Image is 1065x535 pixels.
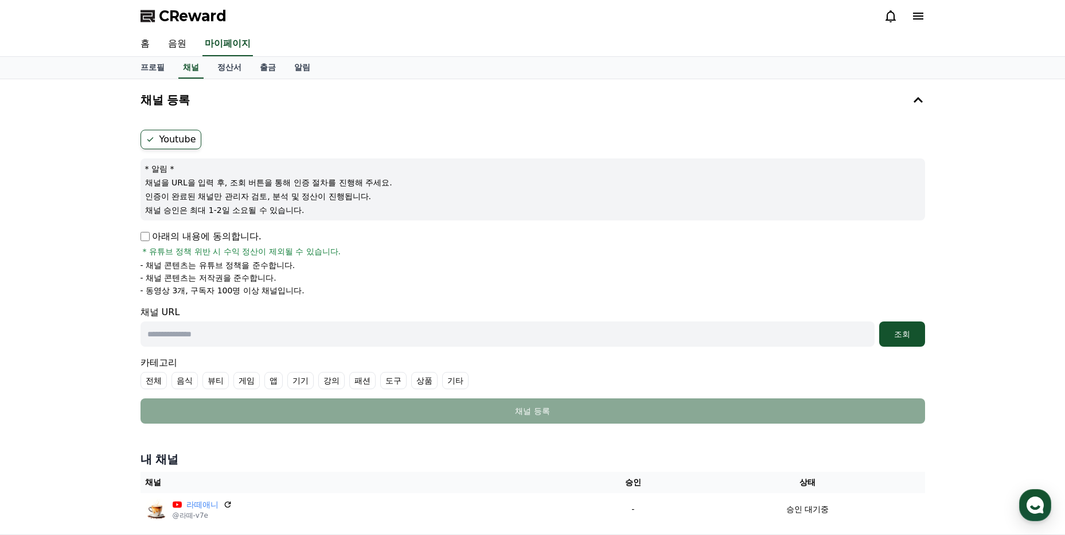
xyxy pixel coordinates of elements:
a: CReward [141,7,227,25]
button: 조회 [879,321,925,347]
label: 앱 [264,372,283,389]
span: 설정 [177,381,191,390]
a: 홈 [131,32,159,56]
p: @라떼-v7e [173,511,232,520]
a: 마이페이지 [202,32,253,56]
label: 게임 [233,372,260,389]
div: 채널 URL [141,305,925,347]
p: 채널 승인은 최대 1-2일 소요될 수 있습니다. [145,204,920,216]
p: 인증이 완료된 채널만 관리자 검토, 분석 및 정산이 진행됩니다. [145,191,920,202]
label: 강의 [318,372,345,389]
img: 라떼애니 [145,498,168,521]
label: 음식 [171,372,198,389]
a: 정산서 [208,57,251,79]
label: 전체 [141,372,167,389]
a: 알림 [285,57,319,79]
a: 설정 [148,364,220,393]
label: 도구 [380,372,407,389]
span: 홈 [36,381,43,390]
div: 채널 등록 [163,405,902,417]
p: 채널을 URL을 입력 후, 조회 버튼을 통해 인증 절차를 진행해 주세요. [145,177,920,188]
div: 조회 [884,328,920,340]
button: 채널 등록 [141,398,925,424]
p: 아래의 내용에 동의합니다. [141,230,262,243]
th: 상태 [690,472,924,493]
a: 채널 [178,57,204,79]
h4: 내 채널 [141,451,925,467]
span: CReward [159,7,227,25]
a: 라떼애니 [186,499,219,511]
a: 음원 [159,32,196,56]
p: - [580,503,685,515]
th: 채널 [141,472,576,493]
label: 상품 [411,372,438,389]
label: 기기 [287,372,314,389]
h4: 채널 등록 [141,94,190,106]
span: 대화 [105,382,119,391]
p: - 채널 콘텐츠는 유튜브 정책을 준수합니다. [141,259,295,271]
a: 대화 [76,364,148,393]
a: 홈 [3,364,76,393]
label: Youtube [141,130,201,149]
th: 승인 [576,472,690,493]
p: 승인 대기중 [786,503,829,515]
p: - 동영상 3개, 구독자 100명 이상 채널입니다. [141,285,305,296]
a: 프로필 [131,57,174,79]
label: 기타 [442,372,469,389]
span: * 유튜브 정책 위반 시 수익 정산이 제외될 수 있습니다. [143,246,341,257]
div: 카테고리 [141,356,925,389]
a: 출금 [251,57,285,79]
label: 패션 [349,372,376,389]
button: 채널 등록 [136,84,930,116]
p: - 채널 콘텐츠는 저작권을 준수합니다. [141,272,276,284]
label: 뷰티 [202,372,229,389]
